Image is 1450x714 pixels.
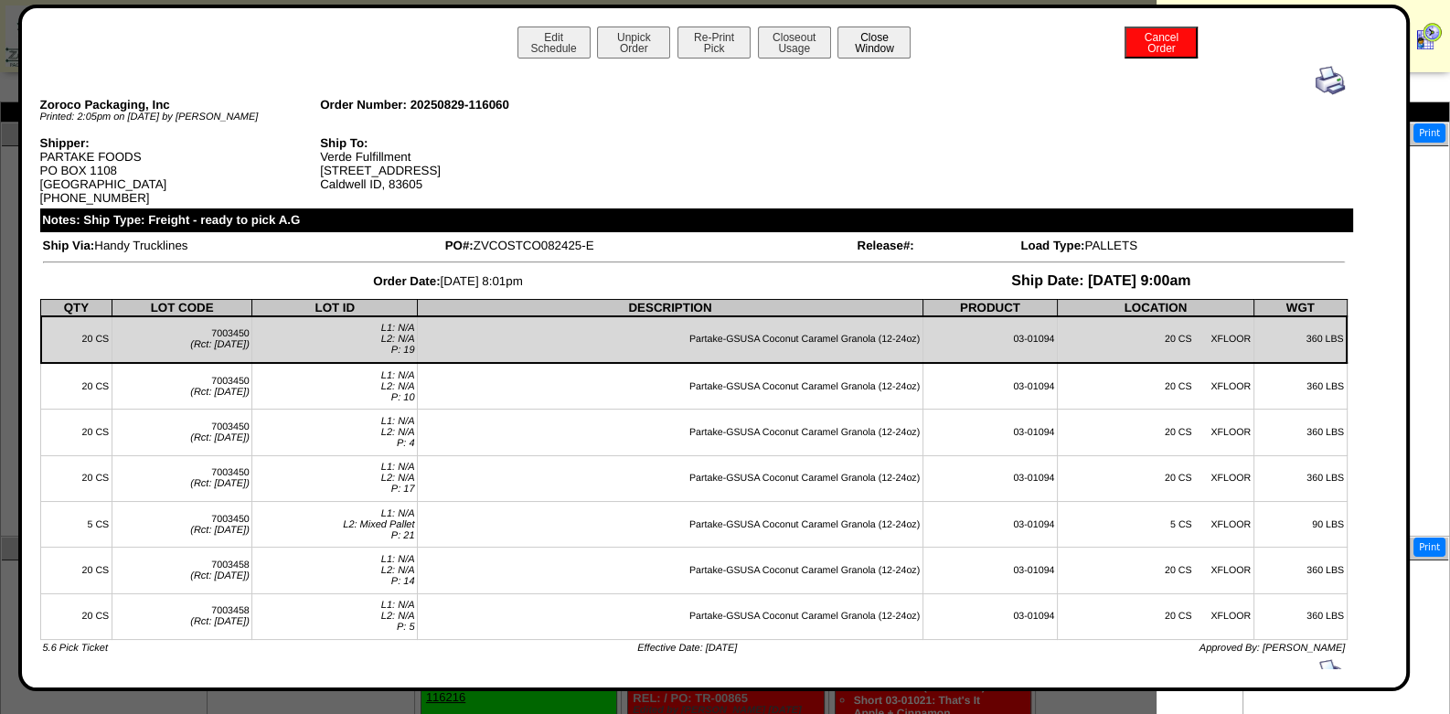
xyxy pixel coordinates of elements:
div: Order Number: 20250829-116060 [320,98,601,112]
td: 20 CS XFLOOR [1058,455,1254,501]
td: Partake-GSUSA Coconut Caramel Granola (12-24oz) [418,548,923,593]
td: 03-01094 [922,501,1057,547]
td: 7003458 [112,593,252,639]
td: 360 LBS [1253,316,1347,363]
span: L1: N/A L2: N/A P: 4 [381,416,415,449]
span: L1: N/A L2: N/A P: 5 [381,600,415,633]
span: (Rct: [DATE]) [190,339,250,350]
th: QTY [41,299,112,316]
span: 5.6 Pick Ticket [43,643,108,654]
span: Ship Via: [43,239,95,252]
button: Print [1413,123,1445,143]
td: 7003458 [112,548,252,593]
span: Order Date: [373,274,440,288]
button: CancelOrder [1125,27,1198,59]
div: Zoroco Packaging, Inc [40,98,321,112]
a: CloseWindow [836,41,912,55]
td: Partake-GSUSA Coconut Caramel Granola (12-24oz) [418,363,923,410]
td: 7003450 [112,455,252,501]
td: 20 CS [41,548,112,593]
div: Verde Fulfillment [STREET_ADDRESS] Caldwell ID, 83605 [320,136,601,191]
button: EditSchedule [517,27,591,59]
div: Ship To: [320,136,601,150]
td: 03-01094 [922,548,1057,593]
td: 03-01094 [922,455,1057,501]
td: 03-01094 [922,593,1057,639]
td: 90 LBS [1253,501,1347,547]
td: 5 CS [41,501,112,547]
span: (Rct: [DATE]) [190,432,250,443]
img: print.gif [1316,66,1345,95]
td: 20 CS [41,410,112,455]
span: (Rct: [DATE]) [190,570,250,581]
span: Release#: [857,239,913,252]
td: 03-01094 [922,363,1057,410]
td: 20 CS [41,455,112,501]
button: CloseoutUsage [758,27,831,59]
span: (Rct: [DATE]) [190,525,250,536]
span: L1: N/A L2: N/A P: 19 [381,323,415,356]
span: Approved By: [PERSON_NAME] [1199,643,1346,654]
td: 360 LBS [1253,455,1347,501]
td: 20 CS XFLOOR [1058,363,1254,410]
td: Partake-GSUSA Coconut Caramel Granola (12-24oz) [418,593,923,639]
td: Partake-GSUSA Coconut Caramel Granola (12-24oz) [418,455,923,501]
span: L1: N/A L2: Mixed Pallet P: 21 [343,508,414,541]
button: Print [1413,538,1445,557]
th: LOCATION [1058,299,1254,316]
th: WGT [1253,299,1347,316]
td: [DATE] 8:01pm [42,272,855,291]
td: 20 CS XFLOOR [1058,593,1254,639]
td: Partake-GSUSA Coconut Caramel Granola (12-24oz) [418,316,923,363]
span: (Rct: [DATE]) [190,478,250,489]
th: LOT CODE [112,299,252,316]
td: 5 CS XFLOOR [1058,501,1254,547]
td: Handy Trucklines [42,238,442,253]
td: 20 CS [41,363,112,410]
span: PO#: [445,239,474,252]
td: 20 CS [41,593,112,639]
td: 20 CS XFLOOR [1058,548,1254,593]
button: UnpickOrder [597,27,670,59]
td: PALLETS [1019,238,1346,253]
td: 7003450 [112,410,252,455]
button: CloseWindow [837,27,911,59]
td: 360 LBS [1253,410,1347,455]
td: 03-01094 [922,410,1057,455]
button: Re-PrintPick [677,27,751,59]
span: (Rct: [DATE]) [190,387,250,398]
td: 03-01094 [922,316,1057,363]
td: 7003450 [112,363,252,410]
div: Shipper: [40,136,321,150]
td: 360 LBS [1253,548,1347,593]
td: 7003450 [112,501,252,547]
td: Partake-GSUSA Coconut Caramel Granola (12-24oz) [418,410,923,455]
td: ZVCOSTCO082425-E [444,238,855,253]
th: LOT ID [252,299,418,316]
span: Load Type: [1020,239,1084,252]
td: 20 CS [41,316,112,363]
div: Notes: Ship Type: Freight - ready to pick A.G [40,208,1353,232]
td: 7003450 [112,316,252,363]
th: PRODUCT [922,299,1057,316]
span: (Rct: [DATE]) [190,616,250,627]
td: 20 CS XFLOOR [1058,410,1254,455]
img: calendarcustomer.gif [1413,22,1443,51]
td: 20 CS XFLOOR [1058,316,1254,363]
span: Effective Date: [DATE] [637,643,737,654]
td: 360 LBS [1253,593,1347,639]
span: Ship Date: [DATE] 9:00am [1011,273,1190,289]
td: Partake-GSUSA Coconut Caramel Granola (12-24oz) [418,501,923,547]
span: L1: N/A L2: N/A P: 10 [381,370,415,403]
img: print.gif [1316,659,1345,688]
span: L1: N/A L2: N/A P: 14 [381,554,415,587]
th: DESCRIPTION [418,299,923,316]
div: Printed: 2:05pm on [DATE] by [PERSON_NAME] [40,112,321,123]
span: L1: N/A L2: N/A P: 17 [381,462,415,495]
td: 360 LBS [1253,363,1347,410]
div: PARTAKE FOODS PO BOX 1108 [GEOGRAPHIC_DATA] [PHONE_NUMBER] [40,136,321,205]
